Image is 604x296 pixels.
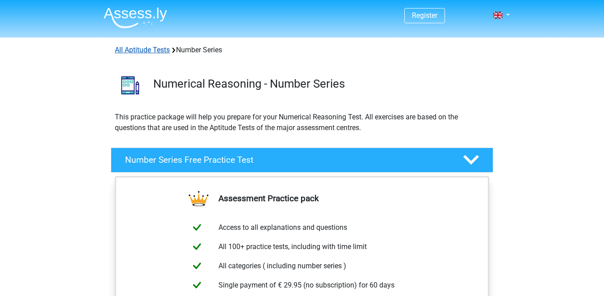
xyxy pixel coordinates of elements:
div: Number Series [111,45,493,55]
p: This practice package will help you prepare for your Numerical Reasoning Test. All exercises are ... [115,112,489,133]
a: Number Series Free Practice Test [107,148,497,173]
a: Register [412,11,437,20]
a: All Aptitude Tests [115,46,170,54]
img: Assessly [104,7,167,28]
img: number series [111,66,149,104]
h4: Number Series Free Practice Test [125,155,449,165]
h3: Numerical Reasoning - Number Series [153,77,486,91]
